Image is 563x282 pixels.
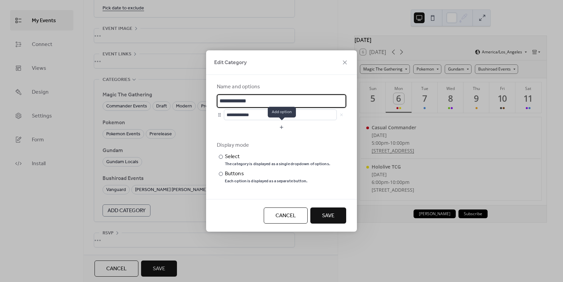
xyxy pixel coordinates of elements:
span: Cancel [275,212,296,220]
div: Buttons [225,170,306,178]
span: Add option [268,107,296,117]
button: Cancel [264,207,308,224]
span: Save [322,212,334,220]
div: Each option is displayed as a separate button. [225,179,308,184]
div: Select [225,153,329,161]
div: Name and options [217,83,345,91]
div: Display mode [217,141,345,149]
div: The category is displayed as a single dropdown of options. [225,161,330,167]
button: Save [310,207,346,224]
span: Edit Category [214,59,247,67]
